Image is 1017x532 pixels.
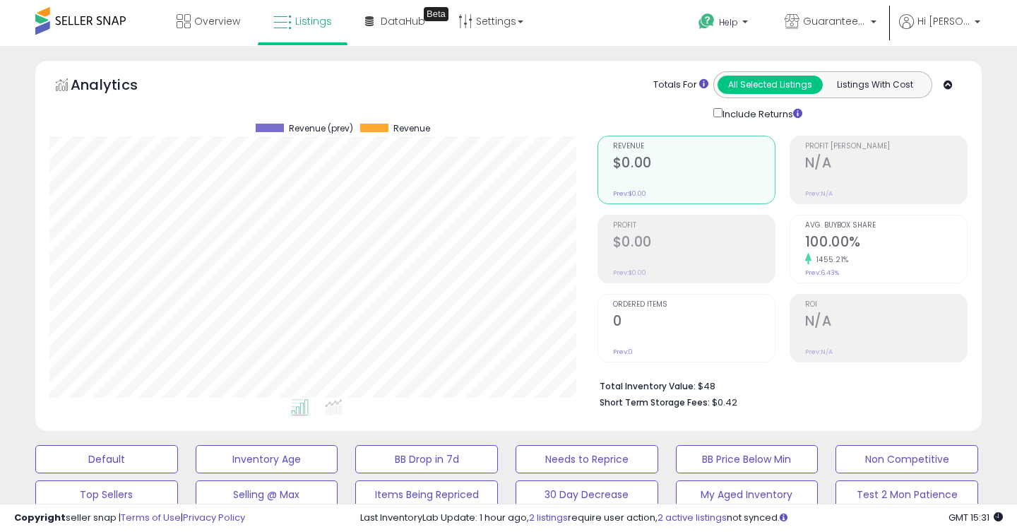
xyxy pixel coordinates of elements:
[805,268,839,277] small: Prev: 6.43%
[805,155,967,174] h2: N/A
[835,480,978,509] button: Test 2 Mon Patience
[613,143,775,150] span: Revenue
[676,480,819,509] button: My Aged Inventory
[712,396,737,409] span: $0.42
[718,76,823,94] button: All Selected Listings
[600,396,710,408] b: Short Term Storage Fees:
[424,7,448,21] div: Tooltip anchor
[613,222,775,230] span: Profit
[35,445,178,473] button: Default
[14,511,66,524] strong: Copyright
[805,313,967,332] h2: N/A
[805,189,833,198] small: Prev: N/A
[529,511,568,524] a: 2 listings
[183,511,245,524] a: Privacy Policy
[805,222,967,230] span: Avg. Buybox Share
[805,234,967,253] h2: 100.00%
[295,14,332,28] span: Listings
[676,445,819,473] button: BB Price Below Min
[613,313,775,332] h2: 0
[805,348,833,356] small: Prev: N/A
[393,124,430,134] span: Revenue
[600,380,696,392] b: Total Inventory Value:
[14,512,245,525] div: seller snap | |
[516,480,658,509] button: 30 Day Decrease
[121,511,181,524] a: Terms of Use
[805,301,967,309] span: ROI
[948,511,1003,524] span: 2025-08-17 15:31 GMT
[613,301,775,309] span: Ordered Items
[613,189,646,198] small: Prev: $0.00
[355,480,498,509] button: Items Being Repriced
[687,2,762,46] a: Help
[600,377,957,394] li: $48
[289,124,353,134] span: Revenue (prev)
[917,14,970,28] span: Hi [PERSON_NAME]
[613,348,633,356] small: Prev: 0
[196,480,338,509] button: Selling @ Max
[355,445,498,473] button: BB Drop in 7d
[613,234,775,253] h2: $0.00
[194,14,240,28] span: Overview
[35,480,178,509] button: Top Sellers
[899,14,980,46] a: Hi [PERSON_NAME]
[805,143,967,150] span: Profit [PERSON_NAME]
[381,14,425,28] span: DataHub
[703,105,819,122] div: Include Returns
[719,16,738,28] span: Help
[613,155,775,174] h2: $0.00
[822,76,927,94] button: Listings With Cost
[698,13,715,30] i: Get Help
[653,78,708,92] div: Totals For
[811,254,849,265] small: 1455.21%
[71,75,165,98] h5: Analytics
[516,445,658,473] button: Needs to Reprice
[658,511,727,524] a: 2 active listings
[803,14,867,28] span: Guaranteed Satisfaction
[196,445,338,473] button: Inventory Age
[360,512,1003,525] div: Last InventoryLab Update: 1 hour ago, require user action, not synced.
[835,445,978,473] button: Non Competitive
[613,268,646,277] small: Prev: $0.00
